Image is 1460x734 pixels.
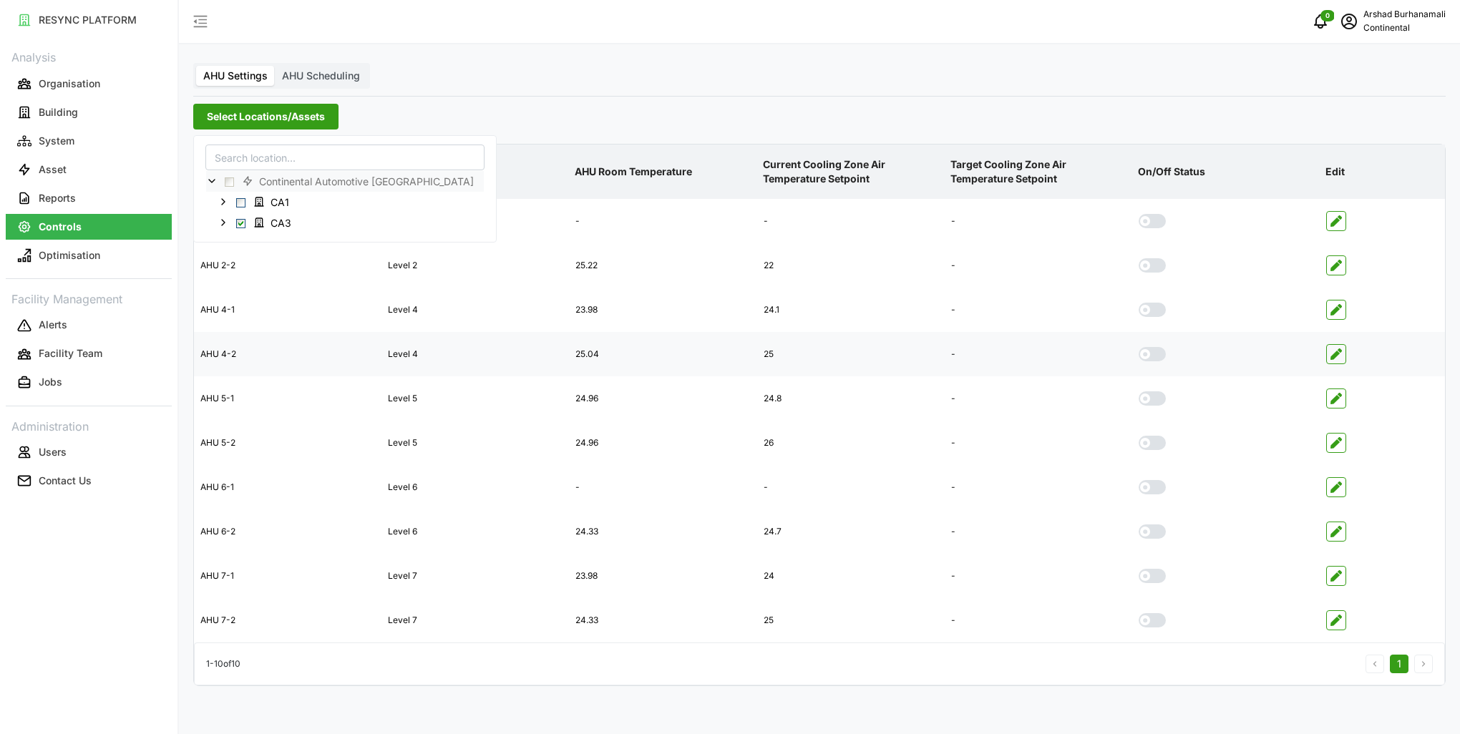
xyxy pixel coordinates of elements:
[271,215,291,230] span: CA3
[758,248,944,283] div: 22
[382,603,568,638] div: Level 7
[203,69,268,82] span: AHU Settings
[758,559,944,594] div: 24
[758,426,944,461] div: 26
[382,337,568,372] div: Level 4
[6,466,172,495] a: Contact Us
[248,193,299,210] span: CA1
[1306,7,1335,36] button: notifications
[6,243,172,268] button: Optimisation
[382,426,568,461] div: Level 5
[1135,153,1317,190] p: On/Off Status
[6,341,172,367] button: Facility Team
[1363,21,1446,35] p: Continental
[570,514,756,549] div: 24.33
[6,212,172,241] a: Controls
[758,603,944,638] div: 25
[6,128,172,154] button: System
[39,474,92,488] p: Contact Us
[570,381,756,416] div: 24.96
[195,559,381,594] div: AHU 7-1
[39,346,102,361] p: Facility Team
[6,288,172,308] p: Facility Management
[39,134,74,148] p: System
[39,318,67,332] p: Alerts
[6,214,172,240] button: Controls
[6,184,172,212] a: Reports
[570,559,756,594] div: 23.98
[6,69,172,98] a: Organisation
[6,438,172,466] a: Users
[39,13,137,27] p: RESYNC PLATFORM
[758,337,944,372] div: 25
[570,293,756,328] div: 23.98
[760,146,942,198] p: Current Cooling Zone Air Temperature Setpoint
[945,426,1131,461] div: -
[225,177,234,186] span: Select Continental Automotive Singapore
[945,559,1131,594] div: -
[236,197,245,207] span: Select CA1
[945,514,1131,549] div: -
[570,603,756,638] div: 24.33
[758,470,944,505] div: -
[6,99,172,125] button: Building
[6,439,172,465] button: Users
[572,153,754,190] p: AHU Room Temperature
[6,368,172,397] a: Jobs
[6,127,172,155] a: System
[758,293,944,328] div: 24.1
[236,172,484,190] span: Continental Automotive Singapore
[945,204,1131,239] div: -
[6,185,172,211] button: Reports
[570,204,756,239] div: -
[6,157,172,182] button: Asset
[195,603,381,638] div: AHU 7-2
[39,375,62,389] p: Jobs
[6,311,172,340] a: Alerts
[1325,11,1330,21] span: 0
[945,603,1131,638] div: -
[195,381,381,416] div: AHU 5-1
[207,104,325,129] span: Select Locations/Assets
[6,7,172,33] button: RESYNC PLATFORM
[206,657,240,671] p: 1 - 10 of 10
[1363,8,1446,21] p: Arshad Burhanamali
[39,191,76,205] p: Reports
[570,426,756,461] div: 24.96
[945,470,1131,505] div: -
[758,381,944,416] div: 24.8
[39,162,67,177] p: Asset
[945,248,1131,283] div: -
[382,470,568,505] div: Level 6
[382,248,568,283] div: Level 2
[6,155,172,184] a: Asset
[193,135,497,243] div: Select Locations/Assets
[6,6,172,34] a: RESYNC PLATFORM
[948,146,1129,198] p: Target Cooling Zone Air Temperature Setpoint
[6,46,172,67] p: Analysis
[39,105,78,119] p: Building
[271,195,289,210] span: CA1
[570,337,756,372] div: 25.04
[570,470,756,505] div: -
[6,340,172,368] a: Facility Team
[945,293,1131,328] div: -
[6,313,172,338] button: Alerts
[758,204,944,239] div: -
[382,381,568,416] div: Level 5
[382,559,568,594] div: Level 7
[6,370,172,396] button: Jobs
[945,337,1131,372] div: -
[945,381,1131,416] div: -
[248,213,301,230] span: CA3
[195,470,381,505] div: AHU 6-1
[193,104,339,129] button: Select Locations/Assets
[195,426,381,461] div: AHU 5-2
[6,415,172,436] p: Administration
[6,241,172,270] a: Optimisation
[6,98,172,127] a: Building
[236,218,245,227] span: Select CA3
[39,248,100,263] p: Optimisation
[205,145,485,170] input: Search location...
[39,220,82,234] p: Controls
